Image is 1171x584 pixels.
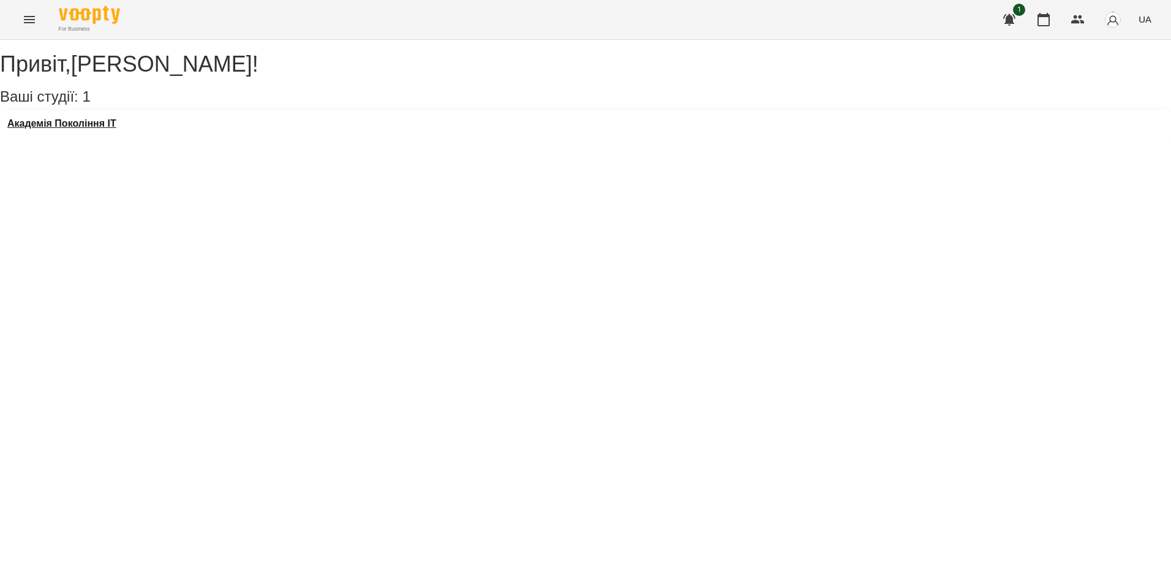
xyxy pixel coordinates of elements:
span: 1 [1013,4,1025,16]
span: UA [1139,13,1151,26]
img: Voopty Logo [59,6,120,24]
span: For Business [59,25,120,33]
button: Menu [15,5,44,34]
button: UA [1134,8,1156,31]
img: avatar_s.png [1104,11,1121,28]
span: 1 [82,88,90,105]
a: Академія Покоління ІТ [7,118,116,129]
